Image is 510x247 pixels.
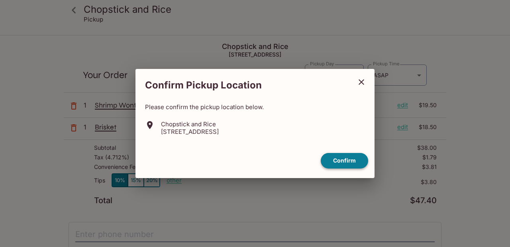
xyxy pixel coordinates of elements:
[135,75,351,95] h2: Confirm Pickup Location
[321,153,368,169] button: confirm
[145,103,365,111] p: Please confirm the pickup location below.
[351,72,371,92] button: close
[161,128,219,135] p: [STREET_ADDRESS]
[161,120,219,128] p: Chopstick and Rice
